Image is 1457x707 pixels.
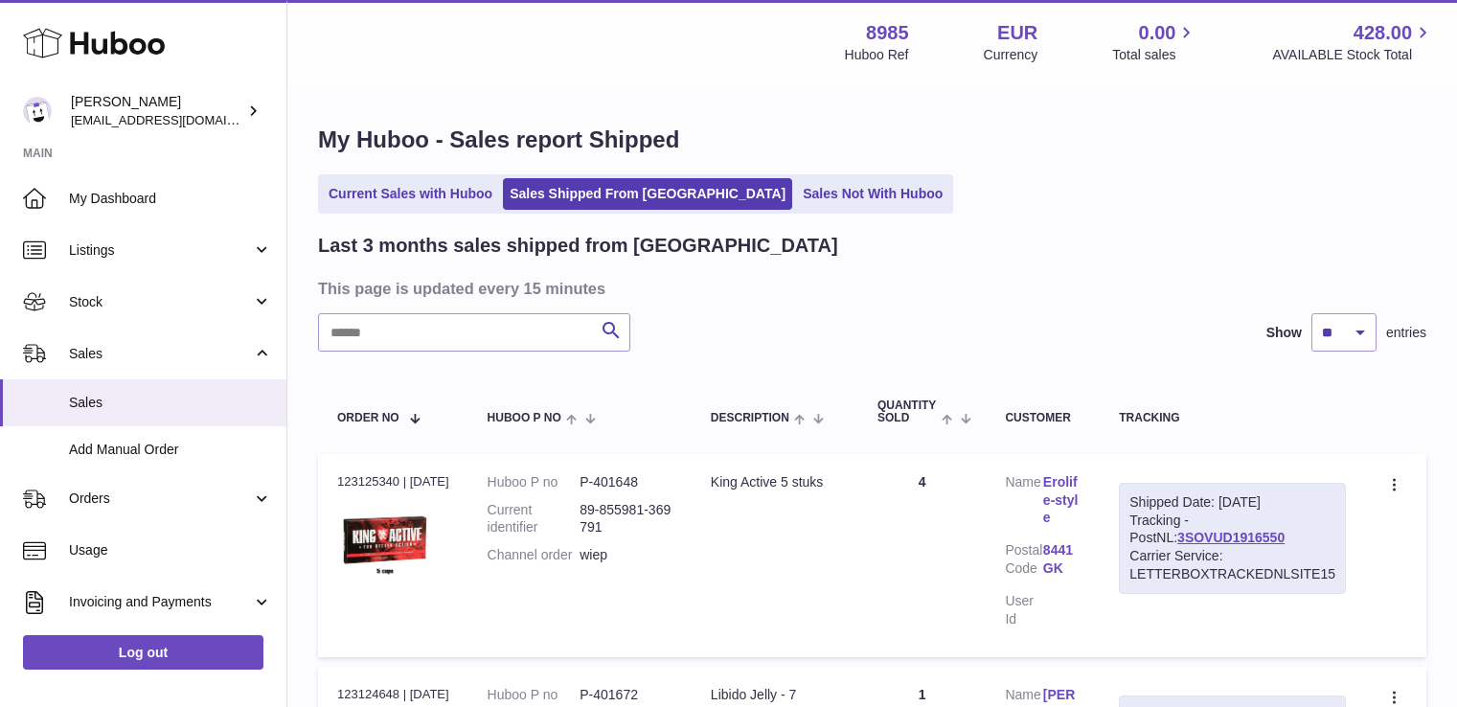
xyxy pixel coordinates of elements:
span: Quantity Sold [877,399,937,424]
label: Show [1266,324,1302,342]
a: Erolife-style [1043,473,1081,528]
dt: Postal Code [1005,541,1042,582]
div: 123125340 | [DATE] [337,473,449,490]
span: Total sales [1112,46,1197,64]
dt: Huboo P no [488,686,581,704]
span: Usage [69,541,272,559]
span: AVAILABLE Stock Total [1272,46,1434,64]
a: 428.00 AVAILABLE Stock Total [1272,20,1434,64]
div: Carrier Service: LETTERBOXTRACKEDNLSITE15 [1129,547,1335,583]
strong: 8985 [866,20,909,46]
a: Current Sales with Huboo [322,178,499,210]
span: Sales [69,394,272,412]
span: Listings [69,241,252,260]
span: Order No [337,412,399,424]
span: Sales [69,345,252,363]
div: King Active 5 stuks [711,473,839,491]
dd: wiep [580,546,672,564]
dt: Current identifier [488,501,581,537]
strong: EUR [997,20,1037,46]
span: Invoicing and Payments [69,593,252,611]
h1: My Huboo - Sales report Shipped [318,125,1426,155]
h2: Last 3 months sales shipped from [GEOGRAPHIC_DATA] [318,233,838,259]
h3: This page is updated every 15 minutes [318,278,1422,299]
span: 0.00 [1139,20,1176,46]
span: Huboo P no [488,412,561,424]
img: info@dehaanlifestyle.nl [23,97,52,125]
dt: User Id [1005,592,1042,628]
dd: P-401672 [580,686,672,704]
div: Tracking [1119,412,1346,424]
span: entries [1386,324,1426,342]
div: Tracking - PostNL: [1119,483,1346,594]
span: Stock [69,293,252,311]
span: Add Manual Order [69,441,272,459]
span: 428.00 [1354,20,1412,46]
td: 4 [858,454,986,657]
div: Customer [1005,412,1081,424]
span: My Dashboard [69,190,272,208]
span: Orders [69,490,252,508]
a: 8441 GK [1043,541,1081,578]
span: [EMAIL_ADDRESS][DOMAIN_NAME] [71,112,282,127]
a: 3SOVUD1916550 [1177,530,1285,545]
dt: Name [1005,473,1042,533]
dt: Channel order [488,546,581,564]
dt: Huboo P no [488,473,581,491]
a: Log out [23,635,263,670]
div: 123124648 | [DATE] [337,686,449,703]
dd: P-401648 [580,473,672,491]
a: 0.00 Total sales [1112,20,1197,64]
div: Currency [984,46,1038,64]
img: king-active-king-active-5-capules.jpg [337,496,433,584]
div: Shipped Date: [DATE] [1129,493,1335,512]
div: Huboo Ref [845,46,909,64]
span: Description [711,412,789,424]
div: [PERSON_NAME] [71,93,243,129]
a: Sales Not With Huboo [796,178,949,210]
dd: 89-855981-369791 [580,501,672,537]
a: Sales Shipped From [GEOGRAPHIC_DATA] [503,178,792,210]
